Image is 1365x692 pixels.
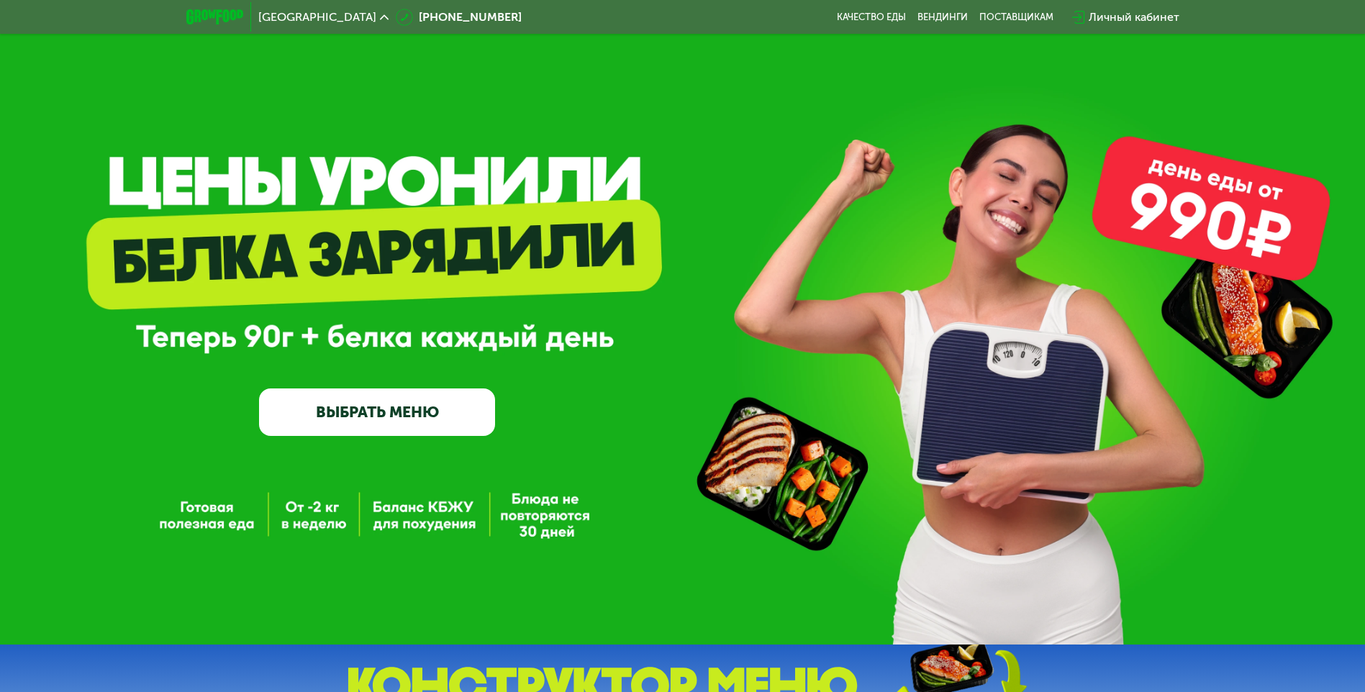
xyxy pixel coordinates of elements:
[258,12,376,23] span: [GEOGRAPHIC_DATA]
[979,12,1053,23] div: поставщикам
[1089,9,1179,26] div: Личный кабинет
[917,12,968,23] a: Вендинги
[259,388,495,436] a: ВЫБРАТЬ МЕНЮ
[396,9,522,26] a: [PHONE_NUMBER]
[837,12,906,23] a: Качество еды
